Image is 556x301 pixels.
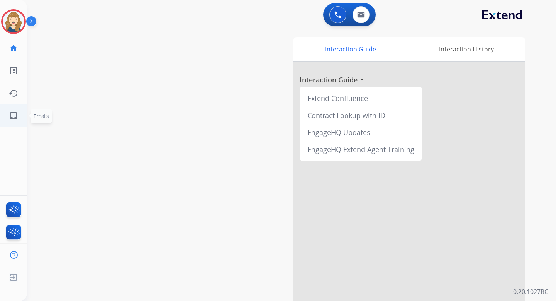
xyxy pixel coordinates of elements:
div: Contract Lookup with ID [303,107,419,124]
div: Interaction Guide [293,37,407,61]
span: Emails [34,112,49,120]
div: Interaction History [407,37,525,61]
mat-icon: inbox [9,111,18,120]
p: 0.20.1027RC [513,287,548,296]
mat-icon: history [9,89,18,98]
div: Extend Confluence [303,90,419,107]
mat-icon: home [9,44,18,53]
img: avatar [3,11,24,32]
div: EngageHQ Extend Agent Training [303,141,419,158]
mat-icon: list_alt [9,66,18,75]
div: EngageHQ Updates [303,124,419,141]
